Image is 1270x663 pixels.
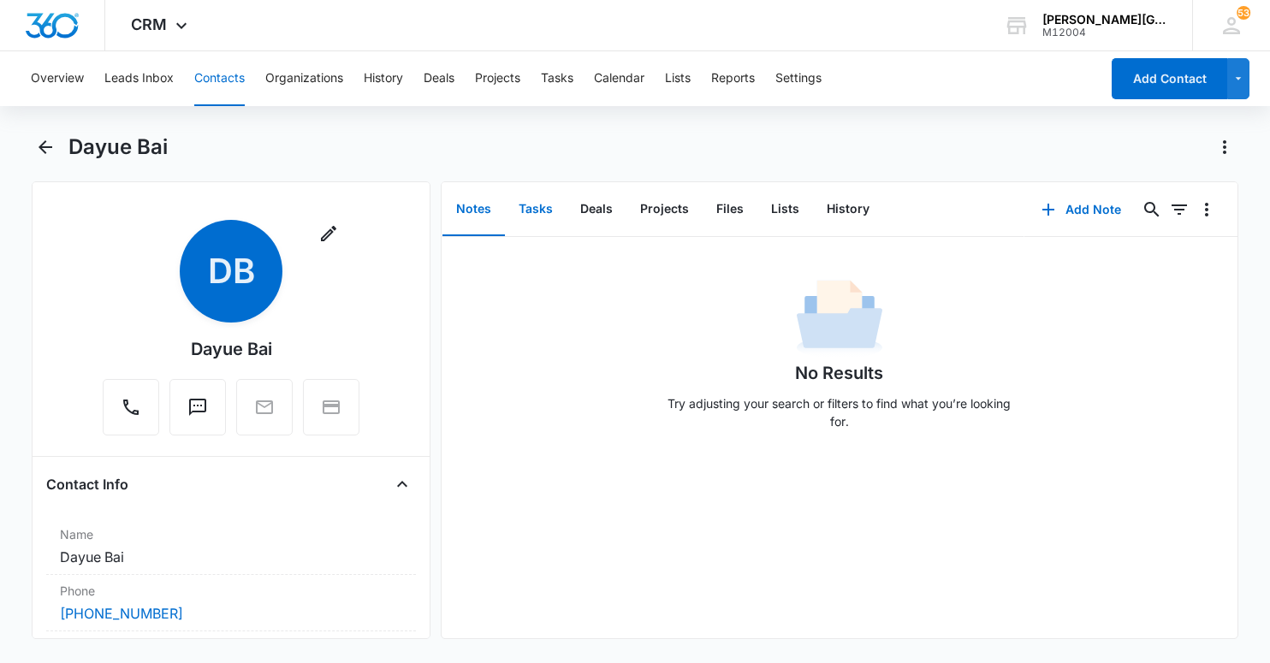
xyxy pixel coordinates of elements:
button: Contacts [194,51,245,106]
button: Lists [665,51,691,106]
button: Close [389,471,416,498]
button: History [364,51,403,106]
button: Tasks [541,51,573,106]
button: Add Note [1024,189,1138,230]
div: Dayue Bai [191,336,272,362]
button: Projects [475,51,520,106]
a: [PHONE_NUMBER] [60,603,183,624]
button: Overview [31,51,84,106]
p: Try adjusting your search or filters to find what you’re looking for. [660,394,1019,430]
a: Text [169,405,226,420]
h1: No Results [795,360,883,386]
button: Actions [1211,133,1238,161]
button: Deals [424,51,454,106]
button: Organizations [265,51,343,106]
button: Reports [711,51,755,106]
button: Notes [442,183,505,236]
div: notifications count [1237,6,1250,20]
button: Text [169,379,226,435]
button: Settings [775,51,822,106]
div: NameDayue Bai [46,518,416,575]
img: No Data [797,275,882,360]
button: Back [32,133,58,161]
h1: Dayue Bai [68,134,168,160]
label: Name [60,525,402,543]
span: 53 [1237,6,1250,20]
div: account id [1042,27,1167,38]
h4: Contact Info [46,474,128,494]
button: Filters [1166,196,1193,223]
button: Add Contact [1112,58,1227,99]
button: Projects [626,183,703,236]
button: History [813,183,883,236]
div: account name [1042,13,1167,27]
button: Deals [567,183,626,236]
button: Overflow Menu [1193,196,1220,223]
button: Call [103,379,159,435]
a: Call [103,405,159,420]
button: Calendar [594,51,644,106]
button: Lists [757,183,813,236]
span: DB [180,220,282,323]
button: Search... [1138,196,1166,223]
span: CRM [131,15,167,33]
label: Phone [60,582,402,600]
div: Phone[PHONE_NUMBER] [46,575,416,631]
button: Tasks [505,183,567,236]
button: Leads Inbox [104,51,174,106]
dd: Dayue Bai [60,547,402,567]
button: Files [703,183,757,236]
